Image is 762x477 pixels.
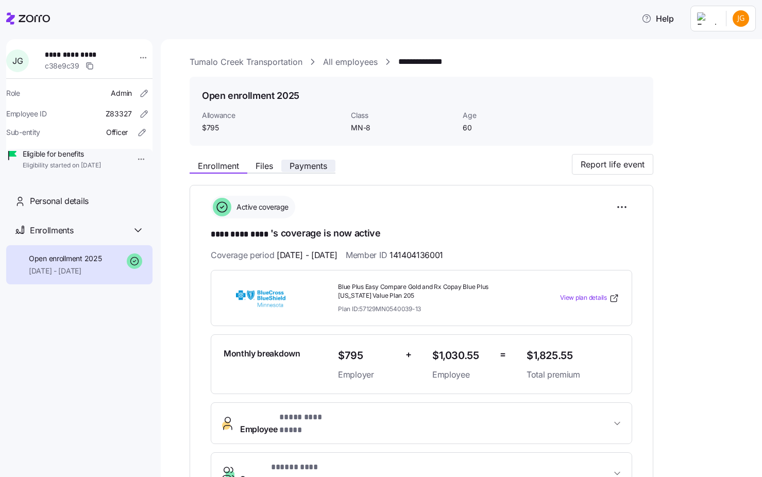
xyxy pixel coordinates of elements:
[405,347,412,362] span: +
[572,154,653,175] button: Report life event
[463,110,566,121] span: Age
[256,162,273,170] span: Files
[351,110,454,121] span: Class
[202,110,343,121] span: Allowance
[463,123,566,133] span: 60
[338,304,421,313] span: Plan ID: 57129MN0540039-13
[432,347,492,364] span: $1,030.55
[211,227,632,241] h1: 's coverage is now active
[560,293,607,303] span: View plan details
[30,224,73,237] span: Enrollments
[45,61,79,71] span: c38e9c39
[581,158,645,171] span: Report life event
[338,368,397,381] span: Employer
[6,88,20,98] span: Role
[211,249,337,262] span: Coverage period
[277,249,337,262] span: [DATE] - [DATE]
[224,286,298,310] img: BlueCross BlueShield of Minnesota
[733,10,749,27] img: be28eee7940ff7541a673135d606113e
[6,109,47,119] span: Employee ID
[527,347,619,364] span: $1,825.55
[233,202,289,212] span: Active coverage
[290,162,327,170] span: Payments
[23,149,101,159] span: Eligible for benefits
[641,12,674,25] span: Help
[390,249,443,262] span: 141404136001
[6,127,40,138] span: Sub-entity
[106,109,132,119] span: Z83327
[29,266,101,276] span: [DATE] - [DATE]
[500,347,506,362] span: =
[351,123,454,133] span: MN-8
[30,195,89,208] span: Personal details
[560,293,619,303] a: View plan details
[202,89,299,102] h1: Open enrollment 2025
[198,162,239,170] span: Enrollment
[323,56,378,69] a: All employees
[527,368,619,381] span: Total premium
[633,8,682,29] button: Help
[202,123,343,133] span: $795
[224,347,300,360] span: Monthly breakdown
[432,368,492,381] span: Employee
[697,12,718,25] img: Employer logo
[106,127,128,138] span: Officer
[23,161,101,170] span: Eligibility started on [DATE]
[111,88,132,98] span: Admin
[346,249,443,262] span: Member ID
[190,56,302,69] a: Tumalo Creek Transportation
[12,57,23,65] span: J G
[338,283,518,300] span: Blue Plus Easy Compare Gold and Rx Copay Blue Plus [US_STATE] Value Plan 205
[29,253,101,264] span: Open enrollment 2025
[240,411,344,436] span: Employee
[338,347,397,364] span: $795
